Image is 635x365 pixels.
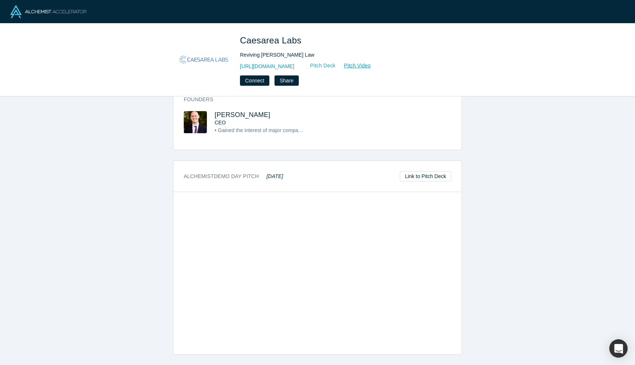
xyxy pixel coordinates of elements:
[173,192,462,354] iframe: Caesarea Labs
[215,111,270,118] a: [PERSON_NAME]
[275,75,298,86] button: Share
[184,111,207,133] img: Moshe Noy's Profile Image
[266,173,283,179] em: [DATE]
[240,51,446,59] div: Reviving [PERSON_NAME] Law
[240,35,304,45] span: Caesarea Labs
[302,61,336,70] a: Pitch Deck
[10,5,86,18] img: Alchemist Logo
[336,61,371,70] a: Pitch Video
[178,34,230,85] img: Caesarea Labs's Logo
[184,96,441,103] h3: Founders
[240,75,269,86] button: Connect
[240,63,294,70] a: [URL][DOMAIN_NAME]
[400,171,451,181] a: Link to Pitch Deck
[184,173,283,180] h3: Alchemist Demo Day Pitch
[215,120,226,125] span: CEO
